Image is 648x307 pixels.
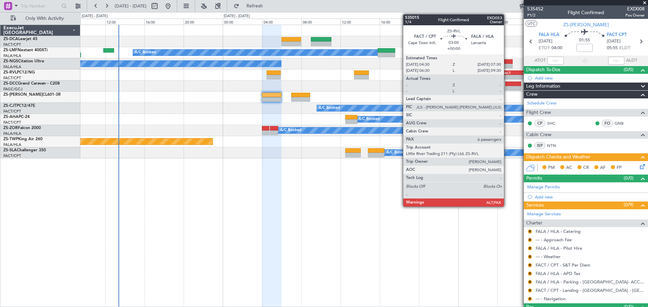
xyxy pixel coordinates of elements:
[526,66,560,74] span: Dispatch To-Dos
[503,71,517,75] div: FACT
[144,19,184,25] div: 16:00
[607,45,618,52] span: 05:55
[536,228,580,234] a: FALA / HLA - Catering
[231,1,271,11] button: Refresh
[3,104,35,108] a: ZS-CJTPC12/47E
[3,153,21,158] a: FACT/CPT
[527,184,560,191] a: Manage Permits
[3,48,48,52] a: ZS-LMFNextant 400XTi
[3,120,21,125] a: FACT/CPT
[547,143,562,149] a: NTN
[224,13,250,19] div: [DATE] - [DATE]
[547,57,564,65] input: --:--
[536,254,561,259] a: --- - Weather
[525,21,537,27] button: UTC
[3,37,18,41] span: ZS-DCA
[497,19,537,25] div: 04:00
[18,16,71,21] span: Only With Activity
[619,45,630,52] span: ELDT
[528,229,532,234] button: R
[241,4,269,8] span: Refresh
[3,59,18,63] span: ZS-NGS
[3,148,17,152] span: ZS-SLA
[223,19,262,25] div: 00:00
[3,70,17,74] span: ZS-RVL
[3,137,18,141] span: ZS-TWP
[3,93,43,97] span: ZS-[PERSON_NAME]
[526,109,551,117] span: Flight Crew
[358,114,380,124] div: A/C Booked
[3,82,18,86] span: ZS-DCC
[607,32,627,38] span: FACT CPT
[536,287,645,293] a: FACT / CPT - Landing - [GEOGRAPHIC_DATA] - [GEOGRAPHIC_DATA] International FACT / CPT
[568,9,604,16] div: Flight Confirmed
[3,87,22,92] a: FAGC/GCJ
[386,148,408,158] div: A/C Booked
[539,32,559,38] span: FALA HLA
[528,297,532,301] button: R
[624,201,633,208] span: (0/9)
[526,153,590,161] span: Dispatch Checks and Weather
[527,211,561,218] a: Manage Services
[3,48,18,52] span: ZS-LMF
[539,38,552,45] span: [DATE]
[583,164,589,171] span: CR
[536,279,645,285] a: FALA / HLA - Parking - [GEOGRAPHIC_DATA]- ACC # 1800
[459,13,485,19] div: [DATE] - [DATE]
[526,91,538,98] span: Crew
[528,280,532,284] button: R
[536,271,580,276] a: FALA / HLA - APD Tax
[419,19,458,25] div: 20:00
[526,131,551,139] span: Cabin Crew
[579,37,590,44] span: 01:55
[547,120,562,126] a: SHC
[548,164,555,171] span: PM
[528,238,532,242] button: R
[539,45,550,52] span: ETOT
[3,137,43,141] a: ZS-TWPKing Air 260
[380,19,419,25] div: 16:00
[21,1,59,11] input: Trip Number
[3,109,21,114] a: FACT/CPT
[625,12,645,18] span: Pos Owner
[341,19,380,25] div: 12:00
[3,75,21,81] a: FACT/CPT
[3,59,44,63] a: ZS-NGSCitation Ultra
[526,83,560,90] span: Leg Information
[3,142,21,147] a: FALA/HLA
[536,296,566,302] a: --- - Navigation
[536,245,582,251] a: FALA / HLA - Pilot Hire
[528,263,532,267] button: R
[625,5,645,12] span: EXD008
[3,37,37,41] a: ZS-DCALearjet 45
[534,120,545,127] div: CP
[607,38,621,45] span: [DATE]
[82,13,108,19] div: [DATE] - [DATE]
[536,262,590,268] a: FACT / CPT - S&T Per Diem
[262,19,301,25] div: 04:00
[3,64,21,69] a: FALA/HLA
[566,164,572,171] span: AC
[3,131,21,136] a: FALA/HLA
[135,48,156,58] div: A/C Booked
[535,194,645,200] div: Add new
[624,66,633,73] span: (0/0)
[301,19,341,25] div: 08:00
[7,13,73,24] button: Only With Activity
[551,45,562,52] span: 04:00
[526,202,544,209] span: Services
[3,104,17,108] span: ZS-CJT
[528,272,532,276] button: R
[105,19,144,25] div: 12:00
[3,53,21,58] a: FALA/HLA
[528,288,532,293] button: R
[527,12,543,18] span: P1/2
[526,219,542,227] span: Charter
[280,125,301,135] div: A/C Booked
[184,19,223,25] div: 20:00
[3,82,60,86] a: ZS-DCCGrand Caravan - C208
[535,75,645,81] div: Add new
[458,19,497,25] div: 00:00
[536,237,572,243] a: --- - Approach Fee
[617,164,622,171] span: FP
